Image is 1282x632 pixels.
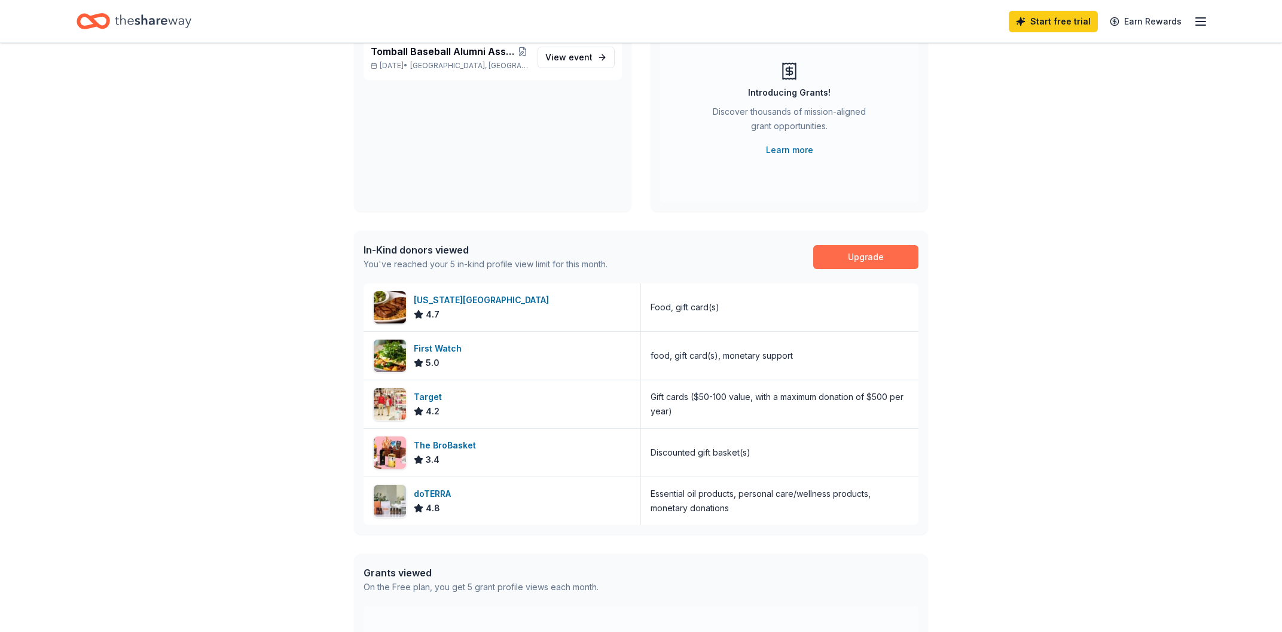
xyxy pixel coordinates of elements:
[651,300,719,315] div: Food, gift card(s)
[414,487,456,501] div: doTERRA
[569,52,593,62] span: event
[371,61,528,71] p: [DATE] •
[374,485,406,517] img: Image for doTERRA
[410,61,528,71] span: [GEOGRAPHIC_DATA], [GEOGRAPHIC_DATA]
[364,580,599,594] div: On the Free plan, you get 5 grant profile views each month.
[651,445,750,460] div: Discounted gift basket(s)
[77,7,191,35] a: Home
[708,105,871,138] div: Discover thousands of mission-aligned grant opportunities.
[374,388,406,420] img: Image for Target
[651,487,909,515] div: Essential oil products, personal care/wellness products, monetary donations
[545,50,593,65] span: View
[374,436,406,469] img: Image for The BroBasket
[426,453,439,467] span: 3.4
[813,245,918,269] a: Upgrade
[371,44,517,59] span: Tomball Baseball Alumni Association 26th Annual Golf Tournament
[538,47,615,68] a: View event
[426,307,439,322] span: 4.7
[1009,11,1098,32] a: Start free trial
[364,243,608,257] div: In-Kind donors viewed
[651,390,909,419] div: Gift cards ($50-100 value, with a maximum donation of $500 per year)
[1103,11,1189,32] a: Earn Rewards
[766,143,813,157] a: Learn more
[374,291,406,323] img: Image for Texas Roadhouse
[414,293,554,307] div: [US_STATE][GEOGRAPHIC_DATA]
[414,341,466,356] div: First Watch
[364,257,608,271] div: You've reached your 5 in-kind profile view limit for this month.
[426,501,440,515] span: 4.8
[426,356,439,370] span: 5.0
[414,438,481,453] div: The BroBasket
[414,390,447,404] div: Target
[748,86,831,100] div: Introducing Grants!
[426,404,439,419] span: 4.2
[374,340,406,372] img: Image for First Watch
[651,349,793,363] div: food, gift card(s), monetary support
[364,566,599,580] div: Grants viewed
